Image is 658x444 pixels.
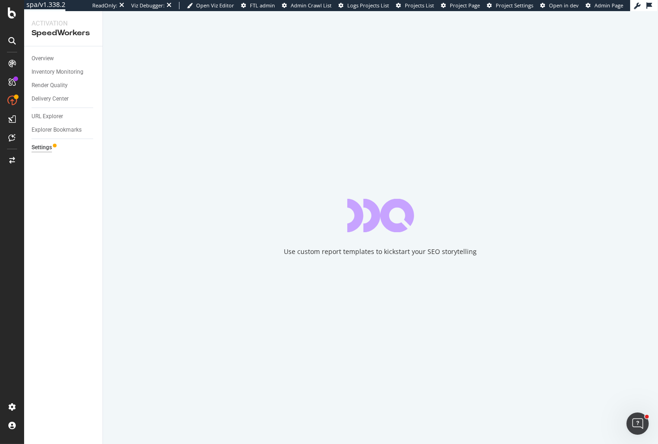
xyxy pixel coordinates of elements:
a: Render Quality [32,81,96,90]
a: FTL admin [241,2,275,9]
a: Explorer Bookmarks [32,125,96,135]
div: Viz Debugger: [131,2,165,9]
a: Project Page [441,2,480,9]
span: Logs Projects List [347,2,389,9]
a: Open in dev [540,2,579,9]
a: Project Settings [487,2,533,9]
a: Admin Page [586,2,623,9]
span: Admin Page [594,2,623,9]
a: Open Viz Editor [187,2,234,9]
span: Admin Crawl List [291,2,332,9]
div: animation [347,199,414,232]
a: Admin Crawl List [282,2,332,9]
iframe: Intercom live chat [626,412,649,435]
span: FTL admin [250,2,275,9]
a: Projects List [396,2,434,9]
div: SpeedWorkers [32,28,95,38]
a: Inventory Monitoring [32,67,96,77]
a: Delivery Center [32,94,96,104]
div: Use custom report templates to kickstart your SEO storytelling [284,247,477,256]
div: Render Quality [32,81,68,90]
a: Settings [32,143,96,152]
div: Settings [32,143,52,152]
span: Project Page [450,2,480,9]
div: Delivery Center [32,94,69,104]
div: ReadOnly: [92,2,117,9]
div: Activation [32,19,95,28]
span: Open Viz Editor [196,2,234,9]
div: Overview [32,54,54,63]
a: URL Explorer [32,112,96,121]
div: Explorer Bookmarks [32,125,82,135]
span: Projects List [405,2,434,9]
a: Logs Projects List [339,2,389,9]
div: URL Explorer [32,112,63,121]
a: Overview [32,54,96,63]
span: Project Settings [496,2,533,9]
span: Open in dev [549,2,579,9]
div: Inventory Monitoring [32,67,83,77]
